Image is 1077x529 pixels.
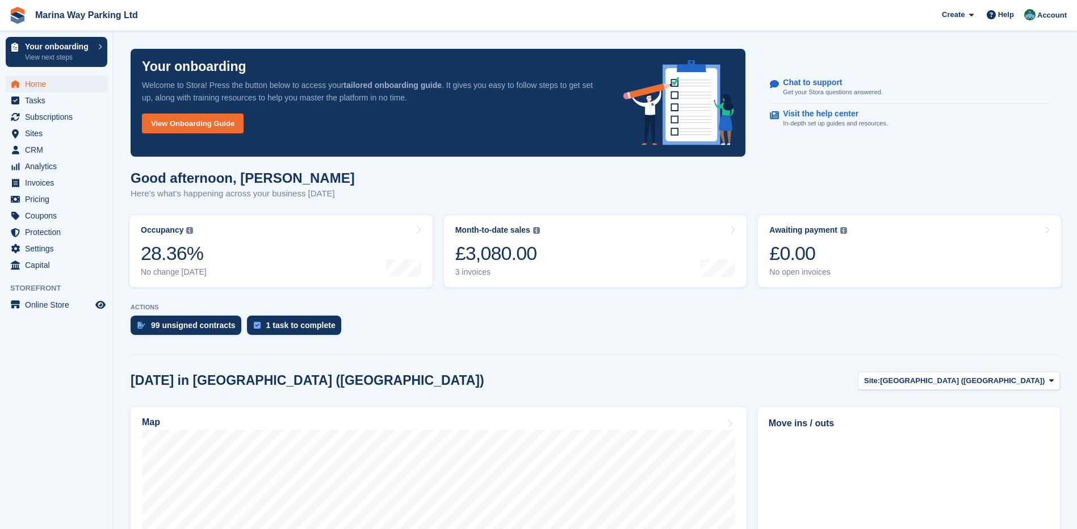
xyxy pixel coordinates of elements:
[25,142,93,158] span: CRM
[6,76,107,92] a: menu
[769,242,847,265] div: £0.00
[343,81,442,90] strong: tailored onboarding guide
[533,227,540,234] img: icon-info-grey-7440780725fd019a000dd9b08b2336e03edf1995a4989e88bcd33f0948082b44.svg
[758,215,1061,287] a: Awaiting payment £0.00 No open invoices
[769,267,847,277] div: No open invoices
[141,242,207,265] div: 28.36%
[247,316,347,341] a: 1 task to complete
[25,241,93,257] span: Settings
[864,375,880,387] span: Site:
[25,175,93,191] span: Invoices
[998,9,1014,20] span: Help
[769,225,837,235] div: Awaiting payment
[455,225,530,235] div: Month-to-date sales
[942,9,965,20] span: Create
[25,208,93,224] span: Coupons
[186,227,193,234] img: icon-info-grey-7440780725fd019a000dd9b08b2336e03edf1995a4989e88bcd33f0948082b44.svg
[142,114,244,133] a: View Onboarding Guide
[6,224,107,240] a: menu
[6,175,107,191] a: menu
[137,322,145,329] img: contract_signature_icon-13c848040528278c33f63329250d36e43548de30e8caae1d1a13099fd9432cc5.svg
[6,208,107,224] a: menu
[141,225,183,235] div: Occupancy
[25,224,93,240] span: Protection
[25,125,93,141] span: Sites
[10,283,113,294] span: Storefront
[840,227,847,234] img: icon-info-grey-7440780725fd019a000dd9b08b2336e03edf1995a4989e88bcd33f0948082b44.svg
[254,322,261,329] img: task-75834270c22a3079a89374b754ae025e5fb1db73e45f91037f5363f120a921f8.svg
[142,79,605,104] p: Welcome to Stora! Press the button below to access your . It gives you easy to follow steps to ge...
[770,72,1049,103] a: Chat to support Get your Stora questions answered.
[783,119,888,128] p: In-depth set up guides and resources.
[770,103,1049,134] a: Visit the help center In-depth set up guides and resources.
[6,191,107,207] a: menu
[131,187,355,200] p: Here's what's happening across your business [DATE]
[783,78,873,87] p: Chat to support
[25,109,93,125] span: Subscriptions
[25,158,93,174] span: Analytics
[129,215,433,287] a: Occupancy 28.36% No change [DATE]
[131,316,247,341] a: 99 unsigned contracts
[444,215,747,287] a: Month-to-date sales £3,080.00 3 invoices
[6,37,107,67] a: Your onboarding View next steps
[25,76,93,92] span: Home
[858,372,1060,391] button: Site: [GEOGRAPHIC_DATA] ([GEOGRAPHIC_DATA])
[25,297,93,313] span: Online Store
[141,267,207,277] div: No change [DATE]
[131,170,355,186] h1: Good afternoon, [PERSON_NAME]
[151,321,236,330] div: 99 unsigned contracts
[142,60,246,73] p: Your onboarding
[623,60,735,145] img: onboarding-info-6c161a55d2c0e0a8cae90662b2fe09162a5109e8cc188191df67fb4f79e88e88.svg
[25,93,93,108] span: Tasks
[6,158,107,174] a: menu
[6,125,107,141] a: menu
[6,257,107,273] a: menu
[131,373,484,388] h2: [DATE] in [GEOGRAPHIC_DATA] ([GEOGRAPHIC_DATA])
[25,191,93,207] span: Pricing
[31,6,143,24] a: Marina Way Parking Ltd
[6,297,107,313] a: menu
[769,417,1049,430] h2: Move ins / outs
[880,375,1045,387] span: [GEOGRAPHIC_DATA] ([GEOGRAPHIC_DATA])
[142,417,160,427] h2: Map
[25,43,93,51] p: Your onboarding
[783,87,882,97] p: Get your Stora questions answered.
[94,298,107,312] a: Preview store
[455,242,540,265] div: £3,080.00
[6,109,107,125] a: menu
[6,241,107,257] a: menu
[25,257,93,273] span: Capital
[9,7,26,24] img: stora-icon-8386f47178a22dfd0bd8f6a31ec36ba5ce8667c1dd55bd0f319d3a0aa187defe.svg
[783,109,879,119] p: Visit the help center
[25,52,93,62] p: View next steps
[6,93,107,108] a: menu
[131,304,1060,311] p: ACTIONS
[1024,9,1036,20] img: Paul Lewis
[1037,10,1067,21] span: Account
[455,267,540,277] div: 3 invoices
[6,142,107,158] a: menu
[266,321,336,330] div: 1 task to complete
